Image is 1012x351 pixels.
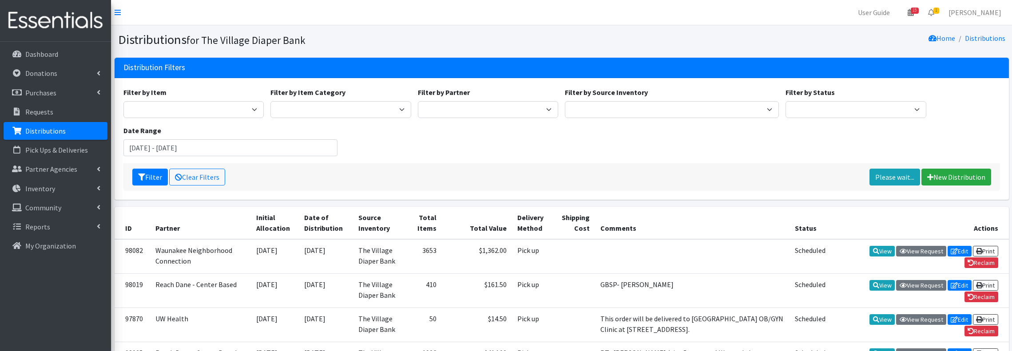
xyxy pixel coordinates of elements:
th: Delivery Method [512,207,554,239]
label: Filter by Item Category [270,87,345,98]
a: New Distribution [921,169,991,185]
p: Inventory [25,184,55,193]
a: Edit [948,314,972,325]
td: The Village Diaper Bank [353,308,402,342]
a: Pick Ups & Deliveries [4,141,107,159]
a: Dashboard [4,45,107,63]
td: 50 [402,308,442,342]
a: Edit [948,280,972,291]
td: 410 [402,273,442,308]
a: View [869,314,895,325]
label: Filter by Item [123,87,167,98]
td: [DATE] [251,273,299,308]
th: Comments [595,207,790,239]
td: The Village Diaper Bank [353,273,402,308]
button: Filter [132,169,168,185]
a: Community [4,199,107,217]
td: 97870 [115,308,150,342]
a: Reclaim [964,292,998,302]
p: Partner Agencies [25,165,77,174]
a: View [869,280,895,291]
td: 98019 [115,273,150,308]
a: Print [973,314,998,325]
a: Requests [4,103,107,121]
td: Pick up [512,273,554,308]
a: [PERSON_NAME] [941,4,1008,21]
img: HumanEssentials [4,6,107,35]
a: View Request [896,280,946,291]
th: Partner [150,207,251,239]
th: Total Items [402,207,442,239]
p: Dashboard [25,50,58,59]
label: Filter by Source Inventory [565,87,648,98]
a: Reclaim [964,326,998,336]
td: Pick up [512,239,554,274]
th: Total Value [442,207,512,239]
p: Purchases [25,88,56,97]
p: My Organization [25,241,76,250]
a: Reclaim [964,257,998,268]
a: Print [973,246,998,256]
td: [DATE] [299,239,353,274]
a: Distributions [965,34,1005,43]
a: Edit [948,246,972,256]
td: $14.50 [442,308,512,342]
td: Scheduled [790,239,831,274]
p: Requests [25,107,53,116]
td: The Village Diaper Bank [353,239,402,274]
td: $161.50 [442,273,512,308]
p: Reports [25,222,50,231]
a: Distributions [4,122,107,140]
a: View Request [896,314,946,325]
a: Print [973,280,998,291]
td: Waunakee Neighborhood Connection [150,239,251,274]
td: [DATE] [251,239,299,274]
p: Pick Ups & Deliveries [25,146,88,154]
h1: Distributions [118,32,559,47]
td: [DATE] [251,308,299,342]
label: Filter by Status [786,87,835,98]
a: View Request [896,246,946,256]
a: 15 [901,4,921,21]
td: Scheduled [790,273,831,308]
label: Filter by Partner [418,87,470,98]
span: 1 [933,8,939,14]
th: Shipping Cost [553,207,595,239]
td: 3653 [402,239,442,274]
th: Source Inventory [353,207,402,239]
input: January 1, 2011 - December 31, 2011 [123,139,337,156]
a: Partner Agencies [4,160,107,178]
a: Purchases [4,84,107,102]
td: GBSP- [PERSON_NAME] [595,273,790,308]
td: 98082 [115,239,150,274]
td: Pick up [512,308,554,342]
a: 1 [921,4,941,21]
a: My Organization [4,237,107,255]
a: Donations [4,64,107,82]
a: Inventory [4,180,107,197]
td: Scheduled [790,308,831,342]
p: Community [25,203,61,212]
th: Actions [831,207,1009,239]
p: Distributions [25,126,66,135]
td: This order will be delivered to [GEOGRAPHIC_DATA] OB/GYN Clinic at [STREET_ADDRESS]. [595,308,790,342]
label: Date Range [123,125,161,136]
a: View [869,246,895,256]
th: Status [790,207,831,239]
th: ID [115,207,150,239]
td: UW Health [150,308,251,342]
a: Clear Filters [169,169,225,185]
th: Date of Distribution [299,207,353,239]
a: Home [929,34,955,43]
td: Reach Dane - Center Based [150,273,251,308]
td: $1,362.00 [442,239,512,274]
th: Initial Allocation [251,207,299,239]
h3: Distribution Filters [123,63,185,72]
td: [DATE] [299,308,353,342]
span: 15 [911,8,919,14]
td: [DATE] [299,273,353,308]
small: for The Village Diaper Bank [187,34,306,47]
p: Donations [25,69,57,78]
a: Reports [4,218,107,236]
a: Please wait... [869,169,920,185]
